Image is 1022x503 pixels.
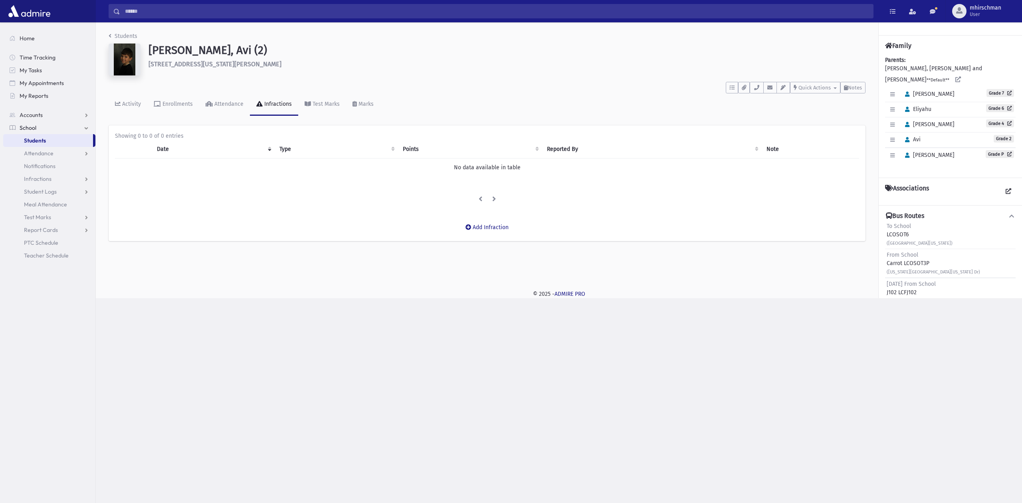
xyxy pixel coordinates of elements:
span: Notifications [24,162,55,170]
nav: breadcrumb [109,32,137,44]
div: Test Marks [311,101,340,107]
a: View all Associations [1001,184,1016,199]
span: User [970,11,1001,18]
div: J102 LCFJ102 [887,280,953,305]
span: From School [887,252,918,258]
span: Student Logs [24,188,57,195]
button: Notes [840,82,866,93]
a: PTC Schedule [3,236,95,249]
button: Add Infraction [460,220,514,235]
a: Enrollments [147,93,199,116]
a: Grade 7 [986,89,1014,97]
span: [PERSON_NAME] [901,91,955,97]
small: ([GEOGRAPHIC_DATA][US_STATE]) [887,241,953,246]
a: Infractions [250,93,298,116]
span: Home [20,35,35,42]
div: Marks [357,101,374,107]
a: Notifications [3,160,95,172]
div: © 2025 - [109,290,1009,298]
img: AdmirePro [6,3,52,19]
span: PTC Schedule [24,239,58,246]
span: [DATE] From School [887,281,936,287]
div: Enrollments [161,101,193,107]
a: Time Tracking [3,51,95,64]
button: Bus Routes [885,212,1016,220]
a: Student Logs [3,185,95,198]
span: Meal Attendance [24,201,67,208]
div: Infractions [263,101,292,107]
a: My Reports [3,89,95,102]
a: Grade 6 [986,104,1014,112]
a: Test Marks [298,93,346,116]
a: My Tasks [3,64,95,77]
a: Attendance [3,147,95,160]
span: My Reports [20,92,48,99]
div: Showing 0 to 0 of 0 entries [115,132,859,140]
input: Search [120,4,873,18]
span: Report Cards [24,226,58,234]
a: Students [109,33,137,40]
td: No data available in table [115,158,859,177]
a: Report Cards [3,224,95,236]
span: Infractions [24,175,51,182]
span: My Appointments [20,79,64,87]
span: Eliyahu [901,106,931,113]
a: ADMIRE PRO [555,291,585,297]
a: Grade 4 [986,119,1014,127]
span: Teacher Schedule [24,252,69,259]
span: Grade 2 [994,135,1014,143]
a: Home [3,32,95,45]
div: Carrot LCOSOT3P [887,251,980,276]
th: Type: activate to sort column ascending [275,140,398,158]
div: LCOSOT6 [887,222,953,247]
span: Avi [901,136,921,143]
b: Parents: [885,57,905,63]
span: My Tasks [20,67,42,74]
a: Attendance [199,93,250,116]
a: School [3,121,95,134]
span: School [20,124,36,131]
th: Note [762,140,859,158]
a: Accounts [3,109,95,121]
div: Attendance [213,101,244,107]
a: Activity [109,93,147,116]
span: To School [887,223,911,230]
a: My Appointments [3,77,95,89]
th: Date: activate to sort column ascending [152,140,275,158]
span: Accounts [20,111,43,119]
a: Students [3,134,93,147]
span: Notes [848,85,862,91]
span: Quick Actions [798,85,831,91]
h6: [STREET_ADDRESS][US_STATE][PERSON_NAME] [149,60,866,68]
span: Time Tracking [20,54,55,61]
a: Marks [346,93,380,116]
a: Teacher Schedule [3,249,95,262]
span: [PERSON_NAME] [901,121,955,128]
span: mhirschman [970,5,1001,11]
a: Test Marks [3,211,95,224]
small: ([US_STATE][GEOGRAPHIC_DATA][US_STATE] Dr) [887,269,980,275]
a: Meal Attendance [3,198,95,211]
button: Quick Actions [790,82,840,93]
th: Reported By: activate to sort column ascending [542,140,762,158]
h4: Bus Routes [886,212,924,220]
div: [PERSON_NAME], [PERSON_NAME] and [PERSON_NAME] [885,56,1016,171]
h4: Associations [885,184,929,199]
div: Activity [121,101,141,107]
span: [PERSON_NAME] [901,152,955,158]
a: Grade P [986,150,1014,158]
h1: [PERSON_NAME], Avi (2) [149,44,866,57]
h4: Family [885,42,911,50]
span: Students [24,137,46,144]
span: Attendance [24,150,53,157]
span: Test Marks [24,214,51,221]
a: Infractions [3,172,95,185]
th: Points: activate to sort column ascending [398,140,542,158]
